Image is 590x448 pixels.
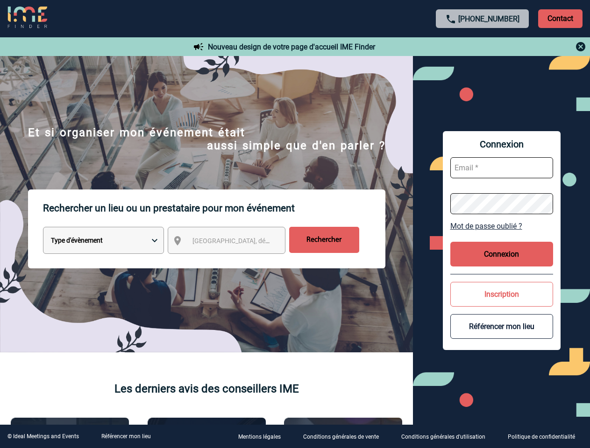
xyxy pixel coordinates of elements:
[445,14,456,25] img: call-24-px.png
[508,434,575,441] p: Politique de confidentialité
[289,227,359,253] input: Rechercher
[296,432,394,441] a: Conditions générales de vente
[538,9,583,28] p: Contact
[450,242,553,266] button: Connexion
[101,433,151,440] a: Référencer mon lieu
[450,222,553,231] a: Mot de passe oublié ?
[192,237,322,245] span: [GEOGRAPHIC_DATA], département, région...
[458,14,519,23] a: [PHONE_NUMBER]
[231,432,296,441] a: Mentions légales
[450,157,553,178] input: Email *
[238,434,281,441] p: Mentions légales
[303,434,379,441] p: Conditions générales de vente
[394,432,500,441] a: Conditions générales d'utilisation
[500,432,590,441] a: Politique de confidentialité
[401,434,485,441] p: Conditions générales d'utilisation
[43,189,385,227] p: Rechercher un lieu ou un prestataire pour mon événement
[450,139,553,150] span: Connexion
[450,314,553,339] button: Référencer mon lieu
[450,282,553,307] button: Inscription
[7,433,79,440] div: © Ideal Meetings and Events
